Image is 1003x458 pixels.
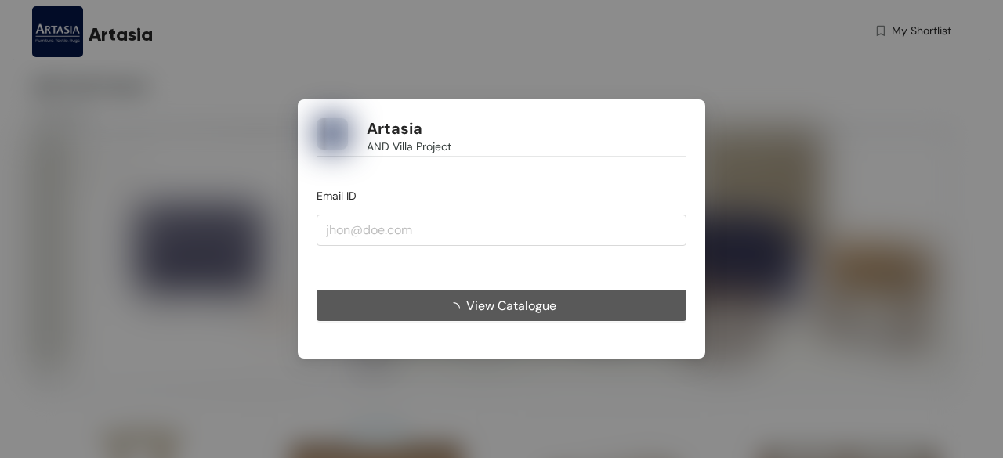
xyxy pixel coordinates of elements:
img: Buyer Portal [317,118,348,150]
span: Email ID [317,189,357,203]
button: View Catalogue [317,290,686,321]
span: AND Villa Project [367,138,451,155]
input: jhon@doe.com [317,215,686,246]
span: loading [447,301,466,314]
span: View Catalogue [466,295,556,315]
h1: Artasia [367,119,422,139]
